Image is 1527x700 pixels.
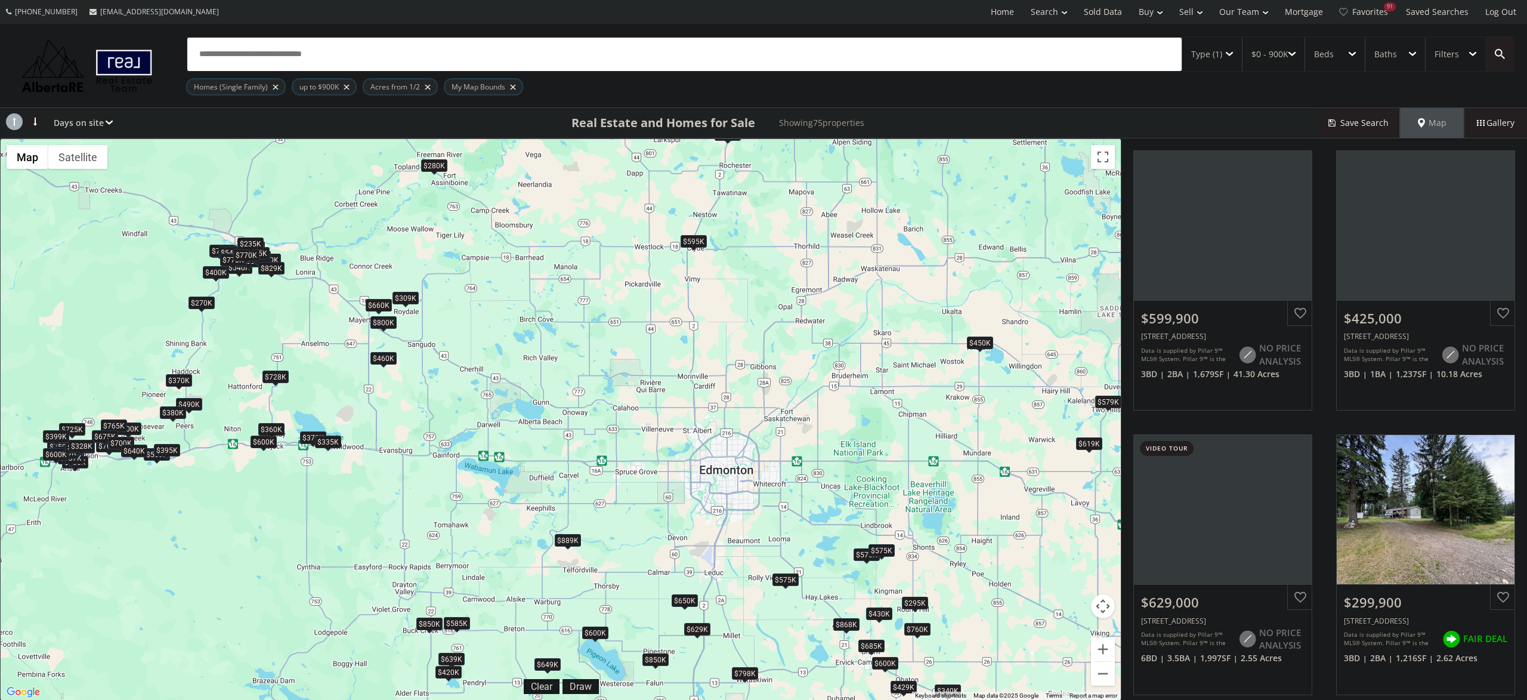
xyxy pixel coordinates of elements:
span: Map data ©2025 Google [973,692,1038,699]
a: [EMAIL_ADDRESS][DOMAIN_NAME] [84,1,225,23]
div: $300K [115,423,141,435]
img: rating icon [1439,627,1463,651]
div: $450K [967,336,993,349]
span: 1,216 SF [1396,652,1433,664]
span: 2 BA [1167,368,1190,380]
img: Google [4,684,43,700]
div: $370K [166,374,192,387]
div: $400K [203,266,229,279]
span: 1,679 SF [1193,368,1231,380]
div: Acres from 1/2 [363,78,438,95]
span: NO PRICE ANALYSIS [1259,342,1305,368]
a: Open this area in Google Maps (opens a new window) [4,684,43,700]
div: Clear [528,681,555,692]
div: $685K [62,456,88,468]
div: $800K [370,316,397,328]
div: Beds [1314,50,1334,58]
div: $235K [237,238,264,250]
div: $250K [715,128,741,141]
div: $850K [416,618,443,630]
span: Map [1418,117,1446,129]
span: Gallery [1477,117,1514,129]
div: $685K [858,640,885,652]
div: $750K [47,440,73,453]
div: $629,000 [1141,593,1305,612]
div: $700K [108,437,134,449]
a: Terms [1046,692,1062,699]
div: $619K [1076,437,1102,450]
div: $299,900 [1344,593,1507,612]
button: Toggle fullscreen view [1091,145,1115,169]
div: Click to draw. [562,681,599,692]
div: Data is supplied by Pillar 9™ MLS® System. Pillar 9™ is the owner of the copyright in its MLS® Sy... [1344,346,1435,364]
div: My Map Bounds [444,78,523,95]
div: $595K [681,235,707,248]
div: Baths [1374,50,1397,58]
div: $765K [96,440,122,452]
button: Map camera controls [1091,594,1115,618]
div: 254052 Highway 616, Rural Wetaskiwin No. 10, AB T0C1Z0 [1141,616,1305,626]
div: $425,000 [1344,309,1507,328]
div: Data is supplied by Pillar 9™ MLS® System. Pillar 9™ is the owner of the copyright in its MLS® Sy... [1141,346,1232,364]
div: $395K [154,444,180,457]
div: Days on site [48,108,113,138]
span: 10.18 Acres [1436,368,1482,380]
div: Type (1) [1191,50,1222,58]
button: Zoom out [1091,662,1115,686]
span: [PHONE_NUMBER] [15,7,78,17]
div: Filters [1435,50,1459,58]
div: $660K [366,299,392,312]
div: $540K [218,246,245,259]
div: $430K [866,608,892,620]
button: Show satellite imagery [48,145,107,169]
div: $850K [642,653,669,666]
img: rating icon [1438,343,1462,367]
div: $750K [209,245,236,257]
span: 2.62 Acres [1436,652,1477,664]
div: Draw [567,681,595,692]
div: 53418 Range Road 120, Rural Yellowhead County, AB T7E 5A5 [1141,331,1305,341]
button: Zoom in [1091,637,1115,661]
div: 16111 Township Road 540B, Rural Yellowhead County, AB T7E 3H4 [1344,616,1507,626]
div: $460K [370,351,397,364]
div: $650K [672,594,698,607]
div: $490K [176,397,202,410]
span: 3 BD [1344,652,1367,664]
h1: Real Estate and Homes for Sale [571,115,755,131]
div: $420K [435,665,462,678]
div: $798K [732,667,758,680]
span: 41.30 Acres [1234,368,1279,380]
div: $340K [935,684,961,697]
div: $429K [891,681,917,693]
div: $599,900 [1141,309,1305,328]
h2: Showing 75 properties [779,118,864,127]
div: Data is supplied by Pillar 9™ MLS® System. Pillar 9™ is the owner of the copyright in its MLS® Sy... [1344,630,1436,648]
span: NO PRICE ANALYSIS [1259,627,1305,652]
a: $599,900[STREET_ADDRESS]Data is supplied by Pillar 9™ MLS® System. Pillar 9™ is the owner of the ... [1121,138,1324,423]
button: Show street map [7,145,48,169]
div: Homes (Single Family) [186,78,286,95]
div: $639K [438,652,465,665]
div: $0 - 900K [1251,50,1288,58]
div: $649K [534,658,561,671]
div: $600K [872,657,898,670]
div: $328K [69,439,95,452]
div: $829K [258,262,285,275]
div: $585K [444,617,470,630]
div: $640K [121,444,147,457]
div: Map [1401,108,1464,138]
div: 91 [1384,2,1396,11]
div: Gallery [1464,108,1527,138]
div: $765K [101,419,127,431]
span: NO PRICE ANALYSIS [1462,342,1507,368]
div: $600K [251,436,277,448]
div: $280K [421,159,447,171]
div: $600K [582,627,608,639]
div: $640K [226,261,252,274]
div: $380K [160,406,186,418]
span: 3 BD [1344,368,1367,380]
div: $309K [392,291,419,304]
div: Data is supplied by Pillar 9™ MLS® System. Pillar 9™ is the owner of the copyright in its MLS® Sy... [1141,630,1232,648]
button: Save Search [1317,108,1401,138]
div: $720K [65,440,91,453]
